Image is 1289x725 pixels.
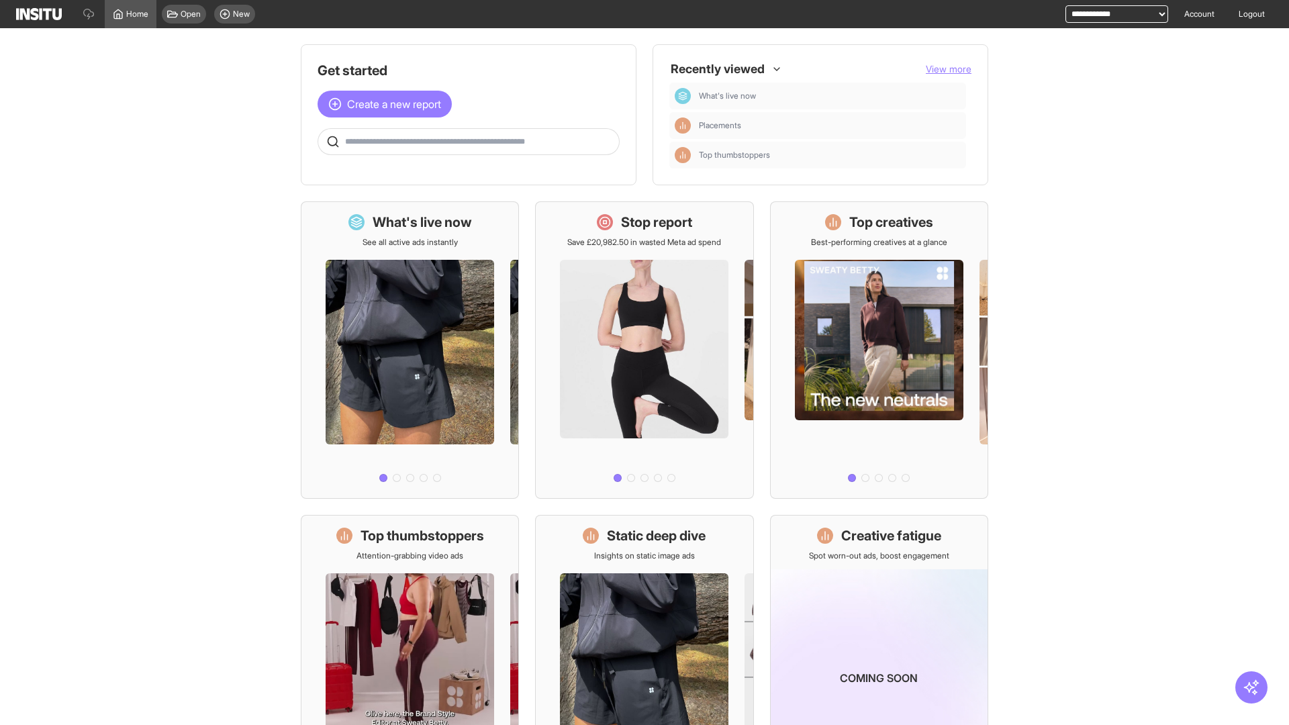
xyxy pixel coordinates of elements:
[699,91,756,101] span: What's live now
[233,9,250,19] span: New
[849,213,933,232] h1: Top creatives
[594,550,695,561] p: Insights on static image ads
[607,526,706,545] h1: Static deep dive
[621,213,692,232] h1: Stop report
[811,237,947,248] p: Best-performing creatives at a glance
[699,150,770,160] span: Top thumbstoppers
[181,9,201,19] span: Open
[535,201,753,499] a: Stop reportSave £20,982.50 in wasted Meta ad spend
[301,201,519,499] a: What's live nowSee all active ads instantly
[361,526,484,545] h1: Top thumbstoppers
[347,96,441,112] span: Create a new report
[363,237,458,248] p: See all active ads instantly
[699,120,961,131] span: Placements
[373,213,472,232] h1: What's live now
[356,550,463,561] p: Attention-grabbing video ads
[699,91,961,101] span: What's live now
[926,62,971,76] button: View more
[675,117,691,134] div: Insights
[318,91,452,117] button: Create a new report
[126,9,148,19] span: Home
[16,8,62,20] img: Logo
[699,120,741,131] span: Placements
[567,237,721,248] p: Save £20,982.50 in wasted Meta ad spend
[770,201,988,499] a: Top creativesBest-performing creatives at a glance
[926,63,971,75] span: View more
[675,147,691,163] div: Insights
[318,61,620,80] h1: Get started
[699,150,961,160] span: Top thumbstoppers
[675,88,691,104] div: Dashboard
